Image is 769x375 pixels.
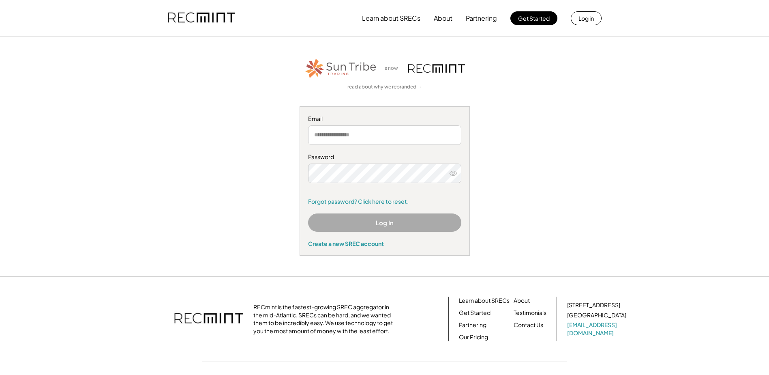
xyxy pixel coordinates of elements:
[567,301,620,309] div: [STREET_ADDRESS]
[567,311,626,319] div: [GEOGRAPHIC_DATA]
[408,64,465,73] img: recmint-logotype%403x.png
[308,240,461,247] div: Create a new SREC account
[459,333,488,341] a: Our Pricing
[514,297,530,305] a: About
[347,84,422,91] a: read about why we rebranded →
[567,321,628,337] a: [EMAIL_ADDRESS][DOMAIN_NAME]
[514,309,546,317] a: Testimonials
[466,10,497,26] button: Partnering
[308,153,461,161] div: Password
[381,65,404,72] div: is now
[308,198,461,206] a: Forgot password? Click here to reset.
[174,305,243,333] img: recmint-logotype%403x.png
[459,297,510,305] a: Learn about SRECs
[308,213,461,232] button: Log In
[571,11,602,25] button: Log in
[459,321,486,329] a: Partnering
[514,321,543,329] a: Contact Us
[459,309,491,317] a: Get Started
[434,10,452,26] button: About
[362,10,420,26] button: Learn about SRECs
[253,303,397,335] div: RECmint is the fastest-growing SREC aggregator in the mid-Atlantic. SRECs can be hard, and we wan...
[308,115,461,123] div: Email
[168,4,235,32] img: recmint-logotype%403x.png
[510,11,557,25] button: Get Started
[304,57,377,80] img: STT_Horizontal_Logo%2B-%2BColor.png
